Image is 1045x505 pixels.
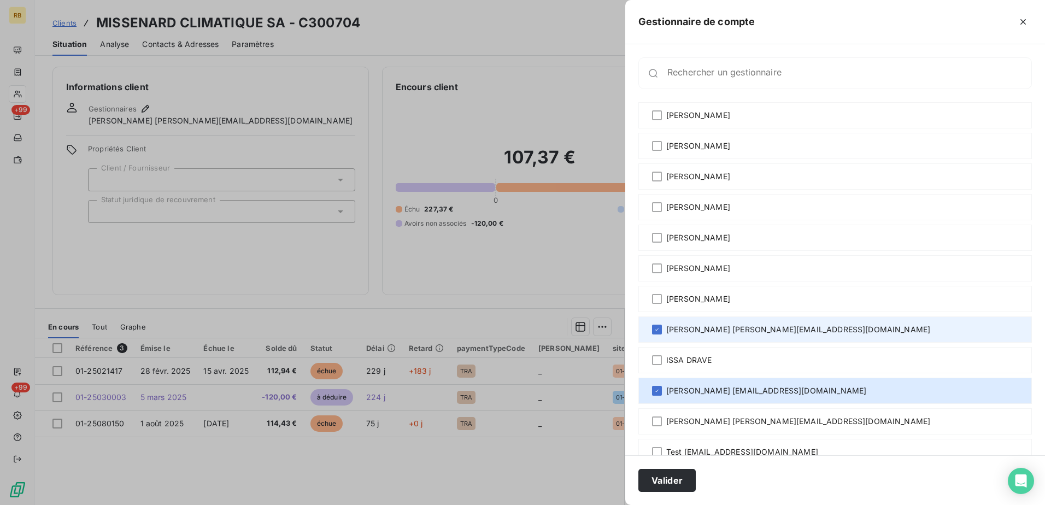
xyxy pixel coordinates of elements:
span: [PERSON_NAME] [666,110,730,121]
button: Valider [638,469,696,492]
span: [PERSON_NAME] [EMAIL_ADDRESS][DOMAIN_NAME] [666,385,866,396]
span: [PERSON_NAME] [666,293,730,304]
div: Open Intercom Messenger [1008,468,1034,494]
h5: Gestionnaire de compte [638,14,755,30]
span: [PERSON_NAME] [PERSON_NAME][EMAIL_ADDRESS][DOMAIN_NAME] [666,324,930,335]
span: [PERSON_NAME] [PERSON_NAME][EMAIL_ADDRESS][DOMAIN_NAME] [666,416,930,427]
span: [PERSON_NAME] [666,202,730,213]
input: placeholder [667,68,1031,79]
span: [PERSON_NAME] [666,171,730,182]
span: ISSA DRAVE [666,355,712,366]
span: [PERSON_NAME] [666,232,730,243]
span: Test [EMAIL_ADDRESS][DOMAIN_NAME] [666,447,818,457]
span: [PERSON_NAME] [666,263,730,274]
span: [PERSON_NAME] [666,140,730,151]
